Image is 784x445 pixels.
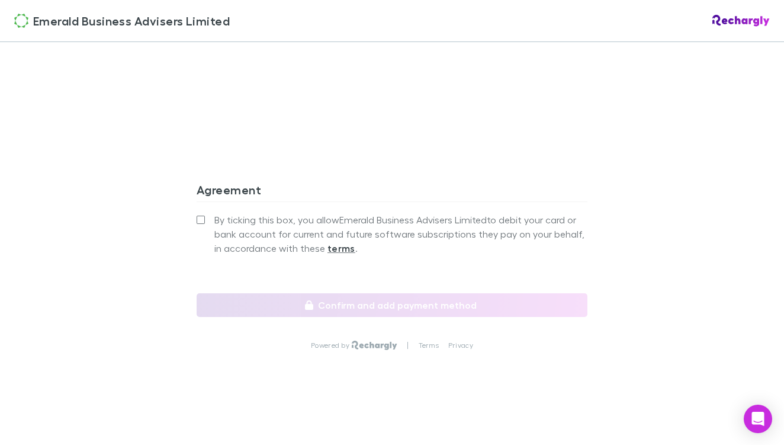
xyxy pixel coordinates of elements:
button: Confirm and add payment method [197,293,587,317]
img: Emerald Business Advisers Limited's Logo [14,14,28,28]
span: Emerald Business Advisers Limited [33,12,230,30]
span: By ticking this box, you allow Emerald Business Advisers Limited to debit your card or bank accou... [214,213,587,255]
p: Powered by [311,341,352,350]
p: | [407,341,409,350]
img: Rechargly Logo [712,15,770,27]
img: Rechargly Logo [352,341,397,350]
a: Privacy [448,341,473,350]
strong: terms [327,242,355,254]
h3: Agreement [197,183,587,201]
div: Open Intercom Messenger [744,405,772,433]
a: Terms [419,341,439,350]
